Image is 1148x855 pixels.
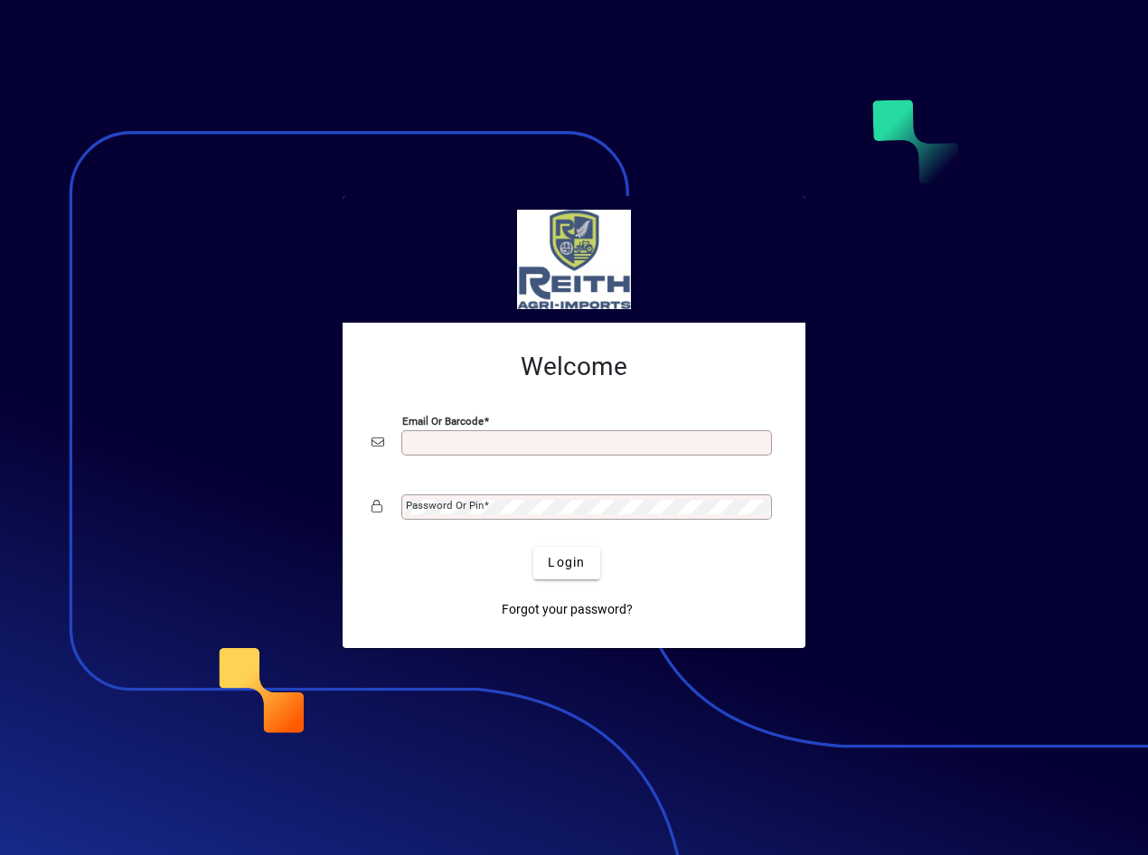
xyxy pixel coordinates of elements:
mat-label: Email or Barcode [402,414,484,427]
span: Forgot your password? [502,600,633,619]
span: Login [548,553,585,572]
mat-label: Password or Pin [406,499,484,512]
h2: Welcome [372,352,776,382]
button: Login [533,547,599,579]
a: Forgot your password? [494,594,640,626]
